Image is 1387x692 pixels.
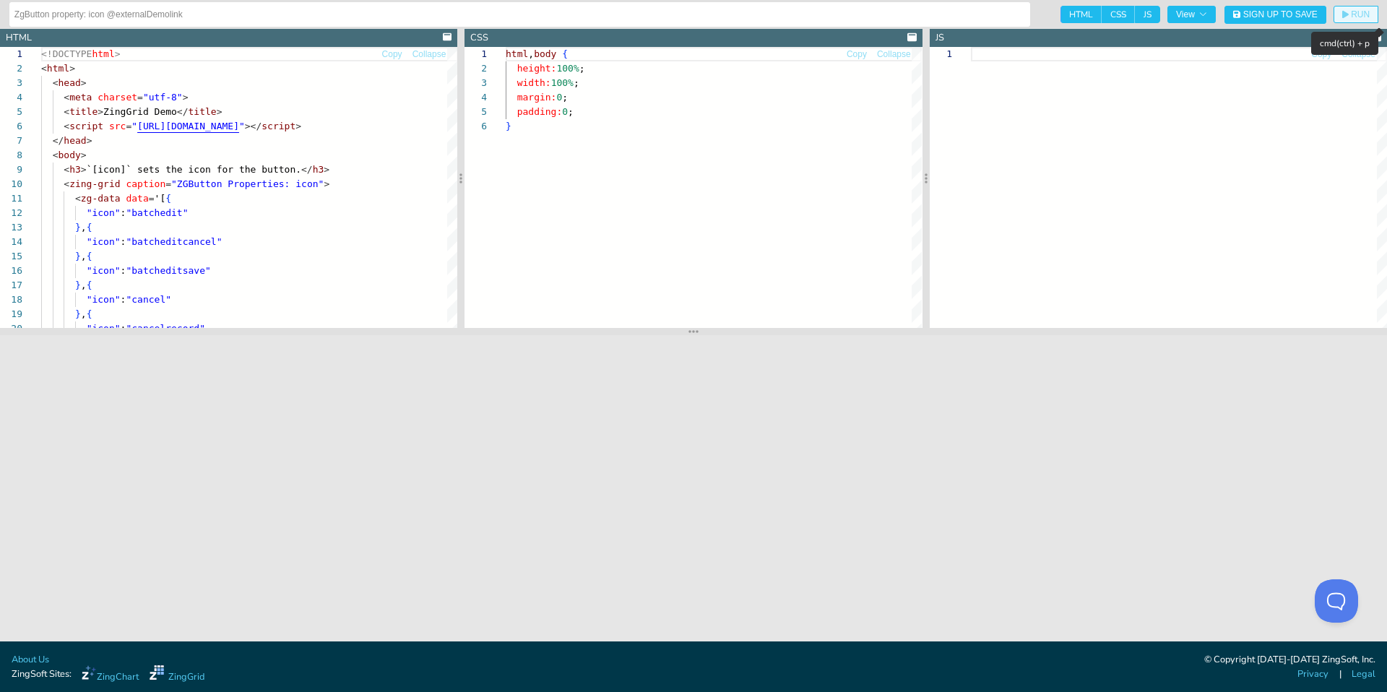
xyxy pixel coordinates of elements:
span: < [41,63,47,74]
a: ZingChart [82,665,139,684]
span: "batcheditsave" [126,265,210,276]
span: , [81,222,87,233]
span: = [165,178,171,189]
div: 1 [465,47,487,61]
span: { [563,48,569,59]
span: [URL][DOMAIN_NAME] [137,121,239,131]
span: "icon" [87,323,121,334]
span: script [262,121,295,131]
a: Privacy [1297,667,1328,681]
span: "batchedit" [126,207,188,218]
div: 6 [465,119,487,134]
div: 4 [465,90,487,105]
span: ; [568,106,574,117]
button: Collapse [876,48,912,61]
span: padding: [517,106,563,117]
span: > [217,106,222,117]
span: | [1339,667,1341,681]
span: src [109,121,126,131]
span: height: [517,63,557,74]
span: > [115,48,121,59]
a: ZingGrid [150,665,204,684]
span: body [58,150,80,160]
span: > [69,63,75,74]
div: 3 [465,76,487,90]
span: ZingSoft Sites: [12,667,72,681]
span: > [81,150,87,160]
span: </ [301,164,313,175]
a: About Us [12,653,49,667]
span: { [87,251,92,261]
div: CSS [470,31,488,45]
span: 0 [563,106,569,117]
span: "icon" [87,236,121,247]
span: > [87,135,92,146]
span: } [75,251,81,261]
span: ZingGrid Demo [103,106,177,117]
a: Legal [1352,667,1375,681]
span: cmd(ctrl) + p [1320,38,1370,49]
span: , [81,251,87,261]
span: zing-grid [69,178,120,189]
span: View [1176,10,1207,19]
div: 1 [930,47,952,61]
span: : [121,265,126,276]
span: { [87,308,92,319]
span: 0 [557,92,563,103]
span: " [239,121,245,131]
span: = [149,193,155,204]
button: Copy [381,48,403,61]
div: © Copyright [DATE]-[DATE] ZingSoft, Inc. [1204,653,1375,667]
button: RUN [1334,6,1378,23]
span: script [69,121,103,131]
span: , [81,280,87,290]
span: 100% [557,63,579,74]
div: 5 [465,105,487,119]
span: > [81,164,87,175]
button: Collapse [412,48,447,61]
span: CSS [1102,6,1135,23]
span: } [506,121,511,131]
span: width: [517,77,551,88]
span: } [75,308,81,319]
span: head [58,77,80,88]
span: < [64,92,69,103]
span: = [126,121,131,131]
span: : [121,207,126,218]
span: Collapse [1341,50,1375,59]
div: checkbox-group [1060,6,1160,23]
span: "ZGButton Properties: icon" [171,178,324,189]
span: , [81,308,87,319]
span: < [64,106,69,117]
span: Collapse [412,50,446,59]
span: Copy [382,50,402,59]
span: 100% [551,77,574,88]
span: zg-data [81,193,121,204]
span: </ [177,106,189,117]
span: <!DOCTYPE [41,48,92,59]
span: title [189,106,217,117]
div: 2 [465,61,487,76]
span: > [98,106,103,117]
span: margin: [517,92,557,103]
button: View [1167,6,1216,23]
span: > [295,121,301,131]
span: < [53,77,59,88]
span: < [64,178,69,189]
span: data [126,193,148,204]
span: < [53,150,59,160]
span: JS [1135,6,1160,23]
span: , [529,48,535,59]
span: head [64,135,86,146]
span: html [47,63,69,74]
span: " [131,121,137,131]
span: ; [574,77,579,88]
div: HTML [6,31,32,45]
span: html [506,48,528,59]
span: < [64,164,69,175]
span: > [324,178,329,189]
iframe: Toggle Customer Support [1315,579,1358,623]
span: > [81,77,87,88]
span: : [121,323,126,334]
span: </ [53,135,64,146]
